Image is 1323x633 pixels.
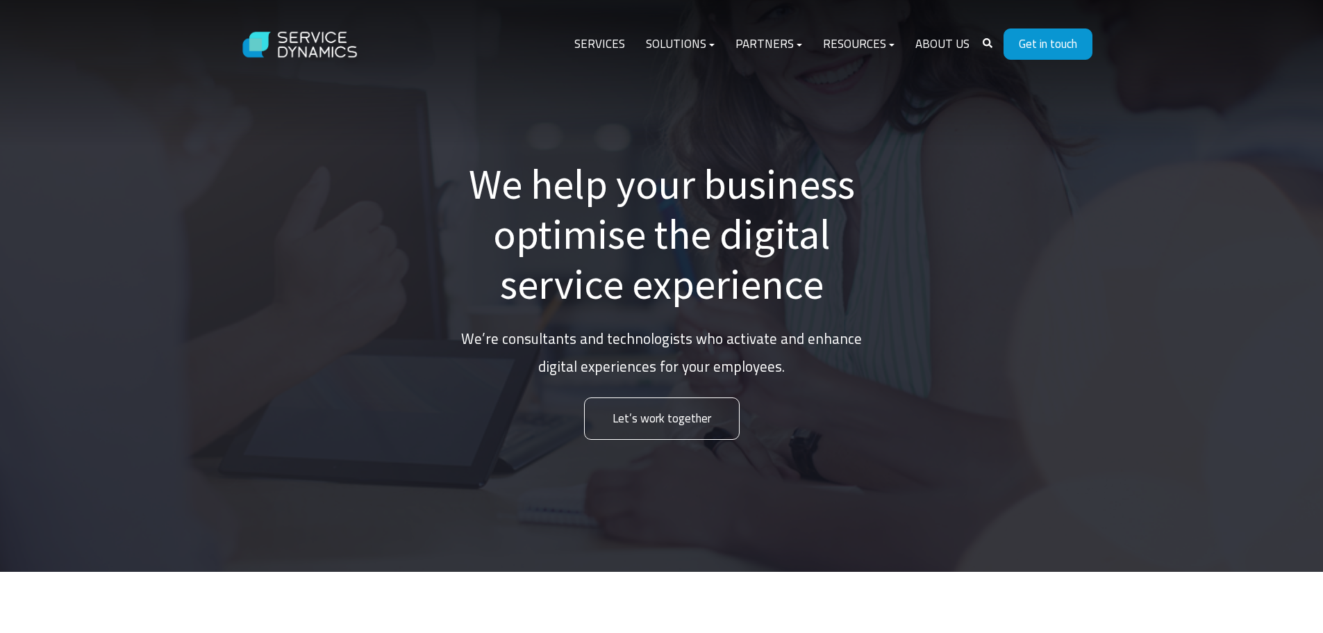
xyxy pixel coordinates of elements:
div: Navigation Menu [564,28,980,61]
h1: We help your business optimise the digital service experience [454,159,870,309]
a: About Us [905,28,980,61]
p: We’re consultants and technologists who activate and enhance digital experiences for your employees. [454,325,870,381]
a: Partners [725,28,813,61]
a: Let’s work together [584,397,740,440]
a: Solutions [635,28,725,61]
img: Service Dynamics Logo - White [231,18,370,72]
a: Get in touch [1004,28,1092,60]
a: Resources [813,28,905,61]
a: Services [564,28,635,61]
